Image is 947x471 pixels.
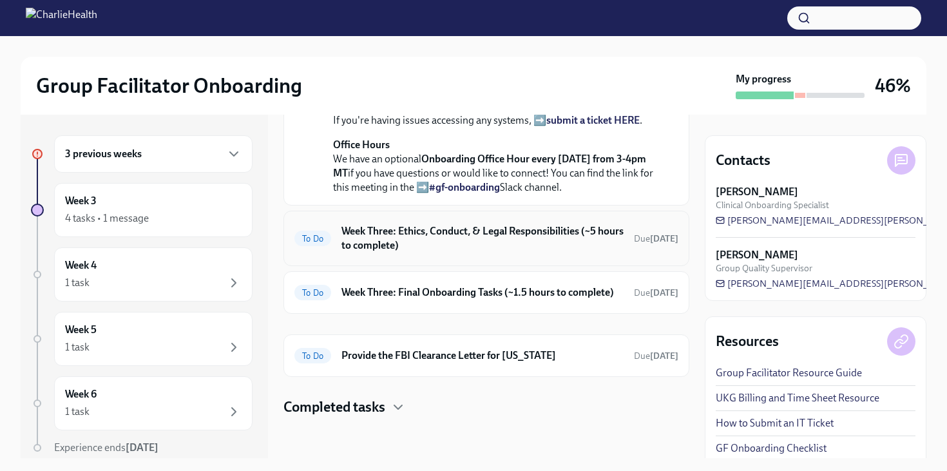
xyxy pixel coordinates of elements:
h6: Week 5 [65,323,97,337]
div: Completed tasks [283,398,689,417]
a: Week 34 tasks • 1 message [31,183,253,237]
a: To DoWeek Three: Ethics, Conduct, & Legal Responsibilities (~5 hours to complete)Due[DATE] [294,222,678,255]
a: Week 61 task [31,376,253,430]
span: To Do [294,351,331,361]
a: GF Onboarding Checklist [716,441,827,456]
a: To DoProvide the FBI Clearance Letter for [US_STATE]Due[DATE] [294,345,678,366]
strong: [PERSON_NAME] [716,185,798,199]
div: 1 task [65,405,90,419]
h6: Week Three: Ethics, Conduct, & Legal Responsibilities (~5 hours to complete) [341,224,624,253]
h6: Week Three: Final Onboarding Tasks (~1.5 hours to complete) [341,285,624,300]
h6: Week 4 [65,258,97,273]
div: 1 task [65,340,90,354]
h6: Provide the FBI Clearance Letter for [US_STATE] [341,349,624,363]
h4: Contacts [716,151,770,170]
strong: Onboarding Office Hour every [DATE] from 3-4pm MT [333,153,646,179]
div: 1 task [65,276,90,290]
h2: Group Facilitator Onboarding [36,73,302,99]
a: Week 41 task [31,247,253,302]
span: September 23rd, 2025 09:00 [634,233,678,245]
h6: Week 3 [65,194,97,208]
span: To Do [294,288,331,298]
span: Due [634,287,678,298]
img: CharlieHealth [26,8,97,28]
h6: 3 previous weeks [65,147,142,161]
strong: [DATE] [650,233,678,244]
strong: [DATE] [650,351,678,361]
strong: [PERSON_NAME] [716,248,798,262]
a: UKG Billing and Time Sheet Resource [716,391,879,405]
span: Due [634,233,678,244]
span: Experience ends [54,441,158,454]
a: To DoWeek Three: Final Onboarding Tasks (~1.5 hours to complete)Due[DATE] [294,282,678,303]
strong: My progress [736,72,791,86]
h4: Resources [716,332,779,351]
span: Group Quality Supervisor [716,262,812,274]
h3: 46% [875,74,911,97]
a: Week 51 task [31,312,253,366]
span: September 21st, 2025 09:00 [634,287,678,299]
h4: Completed tasks [283,398,385,417]
a: #gf-onboarding [429,181,500,193]
span: Clinical Onboarding Specialist [716,199,829,211]
span: To Do [294,234,331,244]
a: How to Submit an IT Ticket [716,416,834,430]
h6: Week 6 [65,387,97,401]
a: submit a ticket HERE [546,114,640,126]
span: October 8th, 2025 09:00 [634,350,678,362]
a: Group Facilitator Resource Guide [716,366,862,380]
strong: [DATE] [650,287,678,298]
div: 4 tasks • 1 message [65,211,149,226]
strong: Office Hours [333,139,390,151]
div: 3 previous weeks [54,135,253,173]
strong: [DATE] [126,441,158,454]
p: We have an optional if you have questions or would like to connect! You can find the link for thi... [333,138,658,195]
span: Due [634,351,678,361]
